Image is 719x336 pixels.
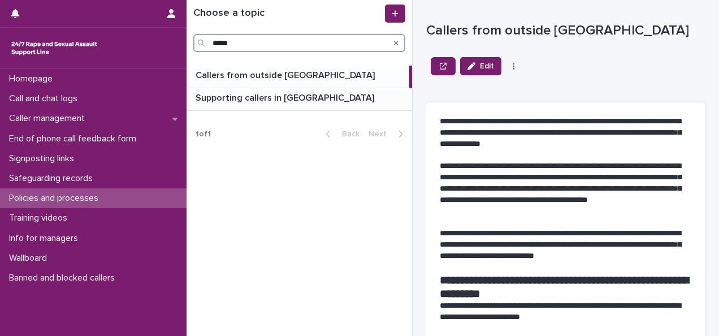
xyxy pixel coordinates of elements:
span: Back [335,130,359,138]
input: Search [193,34,405,52]
button: Edit [460,57,501,75]
a: Supporting callers in [GEOGRAPHIC_DATA]Supporting callers in [GEOGRAPHIC_DATA] [187,88,412,111]
button: Next [364,129,412,139]
button: Back [317,129,364,139]
p: Call and chat logs [5,93,86,104]
p: End of phone call feedback form [5,133,145,144]
p: Caller management [5,113,94,124]
p: Training videos [5,213,76,223]
h1: Choose a topic [193,7,383,20]
span: Next [369,130,393,138]
p: Callers from outside [GEOGRAPHIC_DATA] [426,23,705,39]
p: Homepage [5,74,62,84]
p: Info for managers [5,233,87,244]
p: Signposting links [5,153,83,164]
p: Banned and blocked callers [5,273,124,283]
p: Callers from outside [GEOGRAPHIC_DATA] [196,68,377,81]
p: Safeguarding records [5,173,102,184]
p: Supporting callers in [GEOGRAPHIC_DATA] [196,91,376,104]
img: rhQMoQhaT3yELyF149Cw [9,37,99,59]
p: Wallboard [5,253,56,264]
a: Callers from outside [GEOGRAPHIC_DATA]Callers from outside [GEOGRAPHIC_DATA] [187,66,412,88]
p: Policies and processes [5,193,107,204]
span: Edit [480,62,494,70]
p: 1 of 1 [187,120,220,148]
